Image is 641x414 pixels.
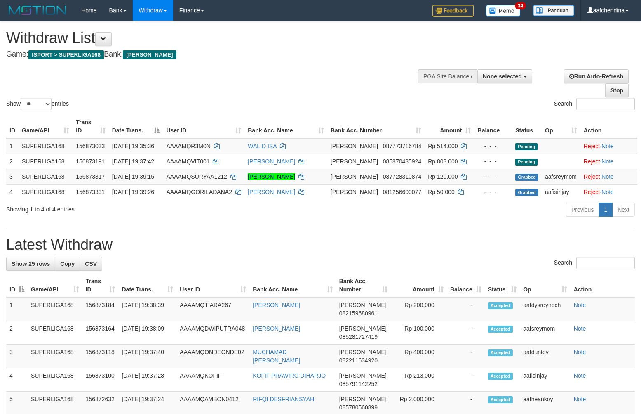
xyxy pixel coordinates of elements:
img: panduan.png [533,5,574,16]
td: · [580,184,637,199]
th: Balance: activate to sort column ascending [447,274,485,297]
span: 156873033 [76,143,105,149]
span: Copy 085281727419 to clipboard [339,334,378,340]
span: None selected [483,73,522,80]
td: SUPERLIGA168 [28,368,82,392]
a: Previous [566,203,599,217]
td: aafsreymom [542,169,580,184]
img: Feedback.jpg [432,5,474,17]
span: AAAAMQSURYAA1212 [166,173,227,180]
th: Balance [474,115,512,138]
th: Trans ID: activate to sort column ascending [73,115,108,138]
th: Bank Acc. Number: activate to sort column ascending [336,274,391,297]
td: Rp 213,000 [391,368,446,392]
td: Rp 100,000 [391,321,446,345]
span: [PERSON_NAME] [331,173,378,180]
td: AAAAMQDWIPUTRA048 [176,321,249,345]
a: Note [574,302,586,308]
td: SUPERLIGA168 [19,138,73,154]
td: aafisinjay [542,184,580,199]
label: Show entries [6,98,69,110]
td: [DATE] 19:38:09 [118,321,176,345]
th: User ID: activate to sort column ascending [163,115,244,138]
select: Showentries [21,98,52,110]
td: - [447,368,485,392]
td: AAAAMQONDEONDE02 [176,345,249,368]
span: Copy 085791142252 to clipboard [339,381,378,387]
th: Trans ID: activate to sort column ascending [82,274,119,297]
td: 156873118 [82,345,119,368]
td: 3 [6,345,28,368]
span: Copy [60,260,75,267]
th: Action [580,115,637,138]
td: 2 [6,321,28,345]
td: SUPERLIGA168 [28,321,82,345]
div: - - - [477,173,509,181]
a: CSV [80,257,102,271]
span: Copy 087728310874 to clipboard [383,173,421,180]
td: - [447,321,485,345]
span: Accepted [488,396,513,403]
h1: Latest Withdraw [6,237,635,253]
td: SUPERLIGA168 [19,184,73,199]
td: Rp 400,000 [391,345,446,368]
td: SUPERLIGA168 [19,169,73,184]
span: 156873317 [76,173,105,180]
input: Search: [576,98,635,110]
a: [PERSON_NAME] [253,325,300,332]
td: [DATE] 19:37:40 [118,345,176,368]
input: Search: [576,257,635,269]
td: [DATE] 19:37:28 [118,368,176,392]
td: Rp 200,000 [391,297,446,321]
a: Note [601,143,614,149]
span: Show 25 rows [12,260,50,267]
th: Game/API: activate to sort column ascending [28,274,82,297]
td: 156873184 [82,297,119,321]
td: SUPERLIGA168 [28,345,82,368]
span: Copy 082211634920 to clipboard [339,357,378,364]
div: - - - [477,188,509,196]
a: RIFQI DESFRIANSYAH [253,396,314,402]
td: 156873100 [82,368,119,392]
button: None selected [477,69,532,83]
a: 1 [599,203,613,217]
td: aafsreymom [520,321,570,345]
span: Rp 514.000 [428,143,458,149]
th: Status: activate to sort column ascending [485,274,520,297]
td: AAAAMQKOFIF [176,368,249,392]
a: [PERSON_NAME] [248,158,295,165]
a: Next [612,203,635,217]
span: Rp 50.000 [428,189,455,195]
th: Action [571,274,635,297]
th: Status [512,115,542,138]
a: Note [574,349,586,355]
img: Button%20Memo.svg [486,5,521,17]
span: [DATE] 19:37:42 [112,158,154,165]
div: - - - [477,157,509,166]
span: Grabbed [515,174,538,181]
span: [DATE] 19:39:26 [112,189,154,195]
a: MUCHAMAD [PERSON_NAME] [253,349,300,364]
td: [DATE] 19:38:39 [118,297,176,321]
span: [DATE] 19:35:36 [112,143,154,149]
a: Run Auto-Refresh [564,69,629,83]
span: Accepted [488,326,513,333]
th: Bank Acc. Number: activate to sort column ascending [327,115,425,138]
span: [PERSON_NAME] [339,396,387,402]
a: [PERSON_NAME] [248,189,295,195]
th: Bank Acc. Name: activate to sort column ascending [249,274,336,297]
div: - - - [477,142,509,150]
td: SUPERLIGA168 [19,154,73,169]
th: Amount: activate to sort column ascending [391,274,446,297]
td: 4 [6,368,28,392]
td: - [447,297,485,321]
label: Search: [554,257,635,269]
td: AAAAMQTIARA267 [176,297,249,321]
td: aafduntev [520,345,570,368]
span: Copy 081256600077 to clipboard [383,189,421,195]
a: Note [601,189,614,195]
span: 34 [515,2,526,9]
span: Grabbed [515,189,538,196]
label: Search: [554,98,635,110]
a: Reject [584,189,600,195]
